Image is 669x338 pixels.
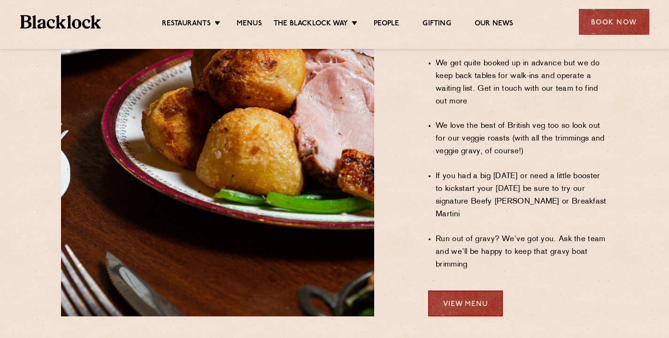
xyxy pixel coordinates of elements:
a: Restaurants [162,19,211,30]
a: The Blacklock Way [274,19,348,30]
li: If you had a big [DATE] or need a little booster to kickstart your [DATE] be sure to try our sign... [436,170,608,221]
li: We love the best of British veg too so look out for our veggie roasts (with all the trimmings and... [436,120,608,158]
li: We get quite booked up in advance but we do keep back tables for walk-ins and operate a waiting l... [436,57,608,108]
a: Our News [475,19,514,30]
a: View Menu [428,291,503,316]
a: Menus [237,19,262,30]
a: People [374,19,399,30]
li: Run out of gravy? We’ve got you. Ask the team and we’ll be happy to keep that gravy boat brimming [436,233,608,271]
div: Book Now [579,9,649,35]
a: Gifting [423,19,451,30]
img: BL_Textured_Logo-footer-cropped.svg [20,15,101,29]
